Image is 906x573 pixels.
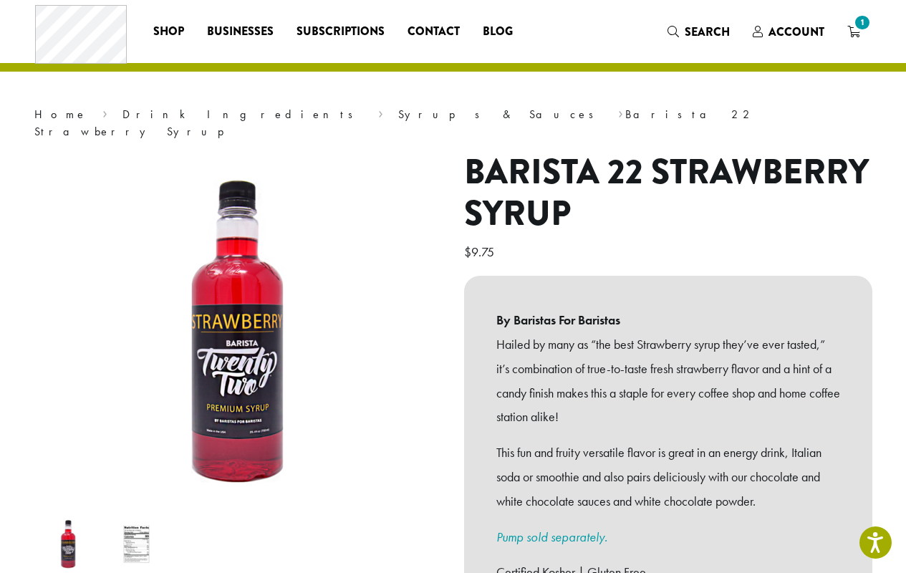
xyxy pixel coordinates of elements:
b: By Baristas For Baristas [496,308,840,332]
a: Shop [142,20,196,43]
p: This fun and fruity versatile flavor is great in an energy drink, Italian soda or smoothie and al... [496,440,840,513]
span: Search [685,24,730,40]
a: Syrups & Sauces [398,107,603,122]
a: Pump sold separately. [496,529,607,545]
span: Contact [408,23,460,41]
span: Businesses [207,23,274,41]
p: Hailed by many as “the best Strawberry syrup they’ve ever tasted,” it’s combination of true-to-ta... [496,332,840,429]
a: Home [34,107,87,122]
a: Drink Ingredients [122,107,362,122]
span: Account [768,24,824,40]
img: Barista 22 Strawberry Syrup - Image 2 [108,516,165,572]
span: 1 [852,13,872,32]
h1: Barista 22 Strawberry Syrup [464,152,872,234]
span: $ [464,244,471,260]
a: Search [656,20,741,44]
img: Barista 22 Strawberry Syrup [40,516,97,572]
span: Blog [483,23,513,41]
span: › [102,101,107,123]
span: › [378,101,383,123]
span: Shop [153,23,184,41]
span: › [618,101,623,123]
nav: Breadcrumb [34,106,872,140]
bdi: 9.75 [464,244,498,260]
span: Subscriptions [297,23,385,41]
